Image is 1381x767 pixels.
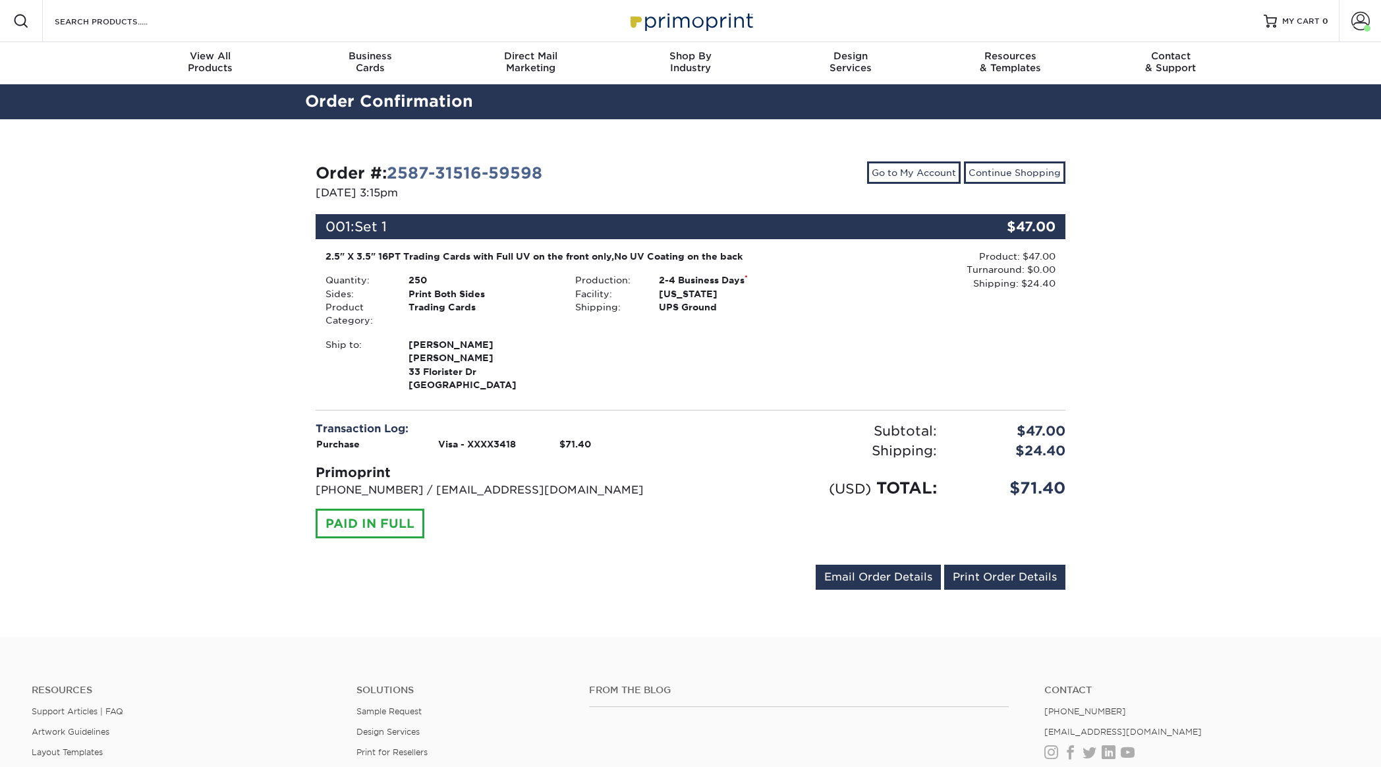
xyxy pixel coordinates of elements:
div: Products [130,50,291,74]
div: 2.5" X 3.5" 16PT Trading Cards with Full UV on the front only,No UV Coating on the back [325,250,806,263]
a: View AllProducts [130,42,291,84]
span: MY CART [1282,16,1320,27]
span: Design [770,50,930,62]
div: & Support [1090,50,1251,74]
a: 2587-31516-59598 [387,163,542,183]
strong: [GEOGRAPHIC_DATA] [409,338,555,390]
span: Business [291,50,451,62]
span: [PERSON_NAME] [409,351,555,364]
span: [PERSON_NAME] [409,338,555,351]
a: Email Order Details [816,565,941,590]
div: Trading Cards [399,300,565,327]
h4: Solutions [356,685,569,696]
div: 250 [399,273,565,287]
small: (USD) [829,480,871,497]
div: $47.00 [940,214,1065,239]
div: $47.00 [947,421,1075,441]
div: Quantity: [316,273,399,287]
div: UPS Ground [649,300,816,314]
span: Contact [1090,50,1251,62]
p: [PHONE_NUMBER] / [EMAIL_ADDRESS][DOMAIN_NAME] [316,482,681,498]
a: Shop ByIndustry [611,42,771,84]
a: [PHONE_NUMBER] [1044,706,1126,716]
a: Direct MailMarketing [451,42,611,84]
a: Continue Shopping [964,161,1065,184]
h2: Order Confirmation [295,90,1086,114]
div: Production: [565,273,648,287]
div: Product: $47.00 Turnaround: $0.00 Shipping: $24.40 [816,250,1056,290]
div: [US_STATE] [649,287,816,300]
div: 001: [316,214,940,239]
h4: Resources [32,685,337,696]
span: 0 [1322,16,1328,26]
a: BusinessCards [291,42,451,84]
div: & Templates [930,50,1090,74]
div: Industry [611,50,771,74]
strong: Purchase [316,439,360,449]
a: DesignServices [770,42,930,84]
a: Design Services [356,727,420,737]
a: Artwork Guidelines [32,727,109,737]
span: Set 1 [354,219,387,235]
span: Resources [930,50,1090,62]
div: Facility: [565,287,648,300]
a: Go to My Account [867,161,961,184]
a: Sample Request [356,706,422,716]
strong: Visa - XXXX3418 [438,439,516,449]
a: Print Order Details [944,565,1065,590]
div: Marketing [451,50,611,74]
div: Ship to: [316,338,399,392]
div: Subtotal: [690,421,947,441]
div: Transaction Log: [316,421,681,437]
h4: From the Blog [589,685,1009,696]
div: Product Category: [316,300,399,327]
span: Direct Mail [451,50,611,62]
div: $71.40 [947,476,1075,500]
a: Support Articles | FAQ [32,706,123,716]
strong: $71.40 [559,439,591,449]
div: Cards [291,50,451,74]
strong: Order #: [316,163,542,183]
div: $24.40 [947,441,1075,461]
a: Print for Resellers [356,747,428,757]
span: Shop By [611,50,771,62]
div: Services [770,50,930,74]
div: 2-4 Business Days [649,273,816,287]
img: Primoprint [625,7,756,35]
span: View All [130,50,291,62]
div: Shipping: [690,441,947,461]
span: TOTAL: [876,478,937,497]
div: PAID IN FULL [316,509,424,539]
a: Layout Templates [32,747,103,757]
input: SEARCH PRODUCTS..... [53,13,182,29]
span: 33 Florister Dr [409,365,555,378]
div: Print Both Sides [399,287,565,300]
a: [EMAIL_ADDRESS][DOMAIN_NAME] [1044,727,1202,737]
div: Primoprint [316,463,681,482]
div: Sides: [316,287,399,300]
a: Contact& Support [1090,42,1251,84]
p: [DATE] 3:15pm [316,185,681,201]
a: Contact [1044,685,1349,696]
div: Shipping: [565,300,648,314]
a: Resources& Templates [930,42,1090,84]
